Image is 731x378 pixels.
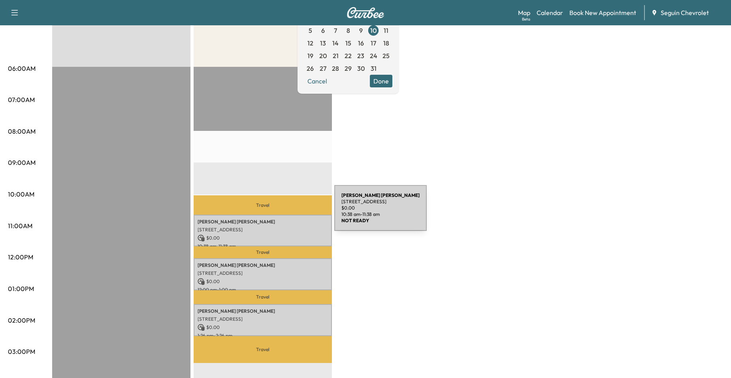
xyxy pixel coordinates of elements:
img: Curbee Logo [347,7,384,18]
p: [PERSON_NAME] [PERSON_NAME] [198,262,328,268]
span: 26 [307,64,314,73]
p: 06:00AM [8,64,36,73]
span: 21 [333,51,339,60]
span: 9 [359,26,363,35]
span: 18 [383,38,389,48]
p: Travel [194,336,332,363]
p: 12:00PM [8,252,33,262]
span: 28 [332,64,339,73]
button: Cancel [304,75,331,87]
p: $ 0.00 [198,278,328,285]
p: 11:00AM [8,221,32,231]
p: $ 0.00 [198,234,328,242]
span: 30 [357,64,365,73]
span: 20 [319,51,327,60]
span: Seguin Chevrolet [661,8,709,17]
span: 29 [345,64,352,73]
span: 12 [307,38,313,48]
span: 15 [345,38,351,48]
span: 6 [321,26,325,35]
p: 10:38 am - 11:38 am [198,243,328,249]
p: 12:00 pm - 1:00 pm [198,287,328,293]
span: 27 [320,64,326,73]
p: [STREET_ADDRESS] [198,316,328,322]
p: 03:00PM [8,347,35,356]
p: [STREET_ADDRESS] [198,227,328,233]
a: Calendar [537,8,563,17]
span: 11 [384,26,388,35]
span: 17 [371,38,376,48]
span: 14 [332,38,339,48]
p: [PERSON_NAME] [PERSON_NAME] [198,308,328,314]
p: 02:00PM [8,316,35,325]
p: 09:00AM [8,158,36,167]
span: 23 [357,51,364,60]
p: 10:00AM [8,189,34,199]
span: 31 [371,64,377,73]
span: 25 [382,51,390,60]
p: [PERSON_NAME] [PERSON_NAME] [198,219,328,225]
p: 1:26 pm - 2:26 pm [198,333,328,339]
p: [STREET_ADDRESS] [198,270,328,276]
p: Travel [194,290,332,304]
p: 01:00PM [8,284,34,293]
span: 7 [334,26,337,35]
p: 07:00AM [8,95,35,104]
p: $ 0.00 [198,324,328,331]
span: 16 [358,38,364,48]
span: 8 [347,26,350,35]
a: Book New Appointment [569,8,636,17]
span: 10 [370,26,377,35]
p: 08:00AM [8,127,36,136]
span: 22 [345,51,352,60]
p: Travel [194,195,332,214]
p: Travel [194,246,332,258]
span: 13 [320,38,326,48]
span: 19 [307,51,313,60]
a: MapBeta [518,8,530,17]
span: 5 [309,26,312,35]
div: Beta [522,16,530,22]
span: 24 [370,51,377,60]
button: Done [370,75,392,87]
